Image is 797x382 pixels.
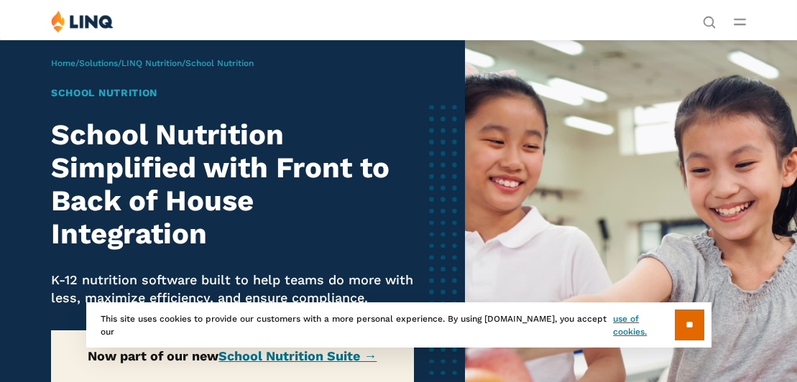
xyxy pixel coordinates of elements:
[51,58,75,68] a: Home
[51,118,414,251] h2: School Nutrition Simplified with Front to Back of House Integration
[703,14,716,27] button: Open Search Bar
[613,312,674,338] a: use of cookies.
[51,10,114,32] img: LINQ | K‑12 Software
[79,58,118,68] a: Solutions
[734,14,746,29] button: Open Main Menu
[51,58,254,68] span: / / /
[51,271,414,307] p: K-12 nutrition software built to help teams do more with less, maximize efficiency, and ensure co...
[86,302,711,348] div: This site uses cookies to provide our customers with a more personal experience. By using [DOMAIN...
[121,58,182,68] a: LINQ Nutrition
[185,58,254,68] span: School Nutrition
[703,10,716,27] nav: Utility Navigation
[51,85,414,101] h1: School Nutrition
